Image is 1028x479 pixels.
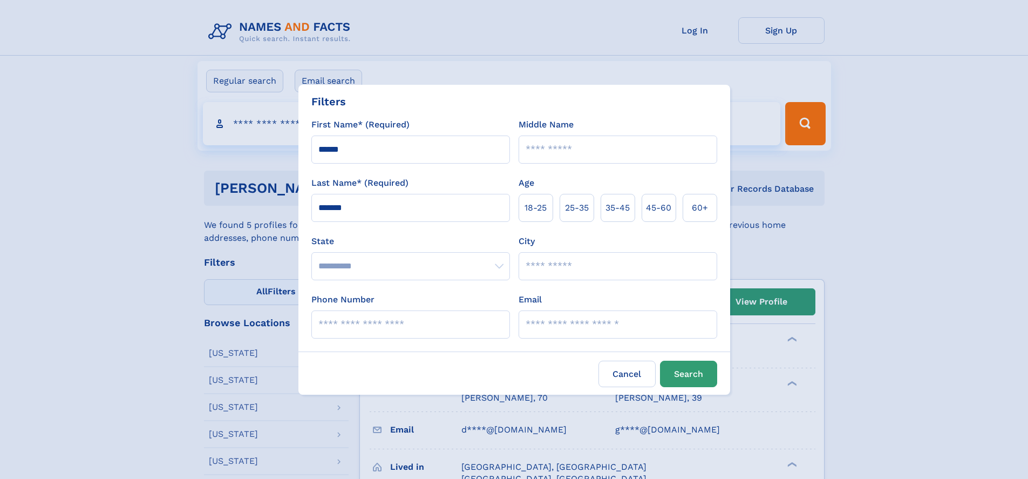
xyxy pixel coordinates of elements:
[519,293,542,306] label: Email
[646,201,671,214] span: 45‑60
[598,361,656,387] label: Cancel
[565,201,589,214] span: 25‑35
[311,235,510,248] label: State
[519,118,574,131] label: Middle Name
[311,177,409,190] label: Last Name* (Required)
[311,118,410,131] label: First Name* (Required)
[525,201,547,214] span: 18‑25
[605,201,630,214] span: 35‑45
[519,177,534,190] label: Age
[660,361,717,387] button: Search
[692,201,708,214] span: 60+
[311,293,375,306] label: Phone Number
[519,235,535,248] label: City
[311,93,346,110] div: Filters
